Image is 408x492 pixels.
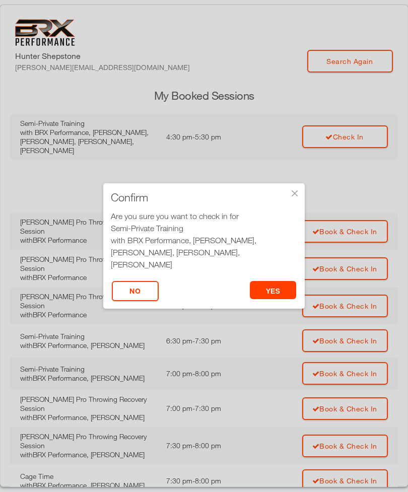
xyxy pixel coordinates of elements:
[111,222,297,234] div: Semi-Private Training
[111,234,297,270] div: with BRX Performance, [PERSON_NAME], [PERSON_NAME], [PERSON_NAME], [PERSON_NAME]
[112,281,159,301] button: No
[111,210,297,283] div: Are you sure you want to check in for at 4:30 pm?
[250,281,297,299] button: yes
[111,192,148,202] span: Confirm
[290,188,300,198] div: ×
